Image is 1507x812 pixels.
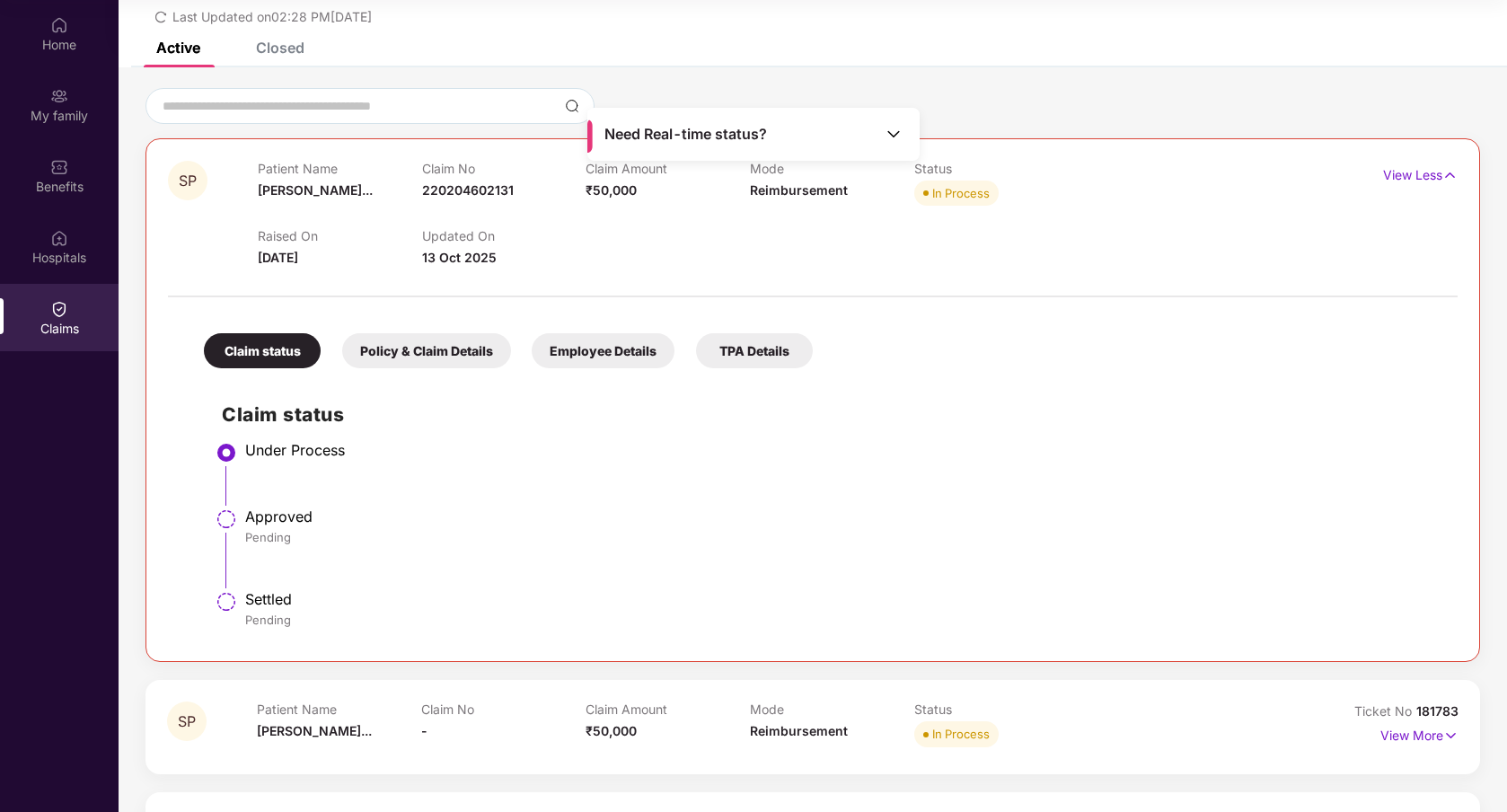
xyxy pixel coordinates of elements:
[178,714,196,729] span: SP
[422,228,586,243] p: Updated On
[1443,726,1459,746] img: svg+xml;base64,PHN2ZyB4bWxucz0iaHR0cDovL3d3dy53My5vcmcvMjAwMC9zdmciIHdpZHRoPSIxNyIgaGVpZ2h0PSIxNy...
[586,161,750,176] p: Claim Amount
[179,173,197,189] span: SP
[885,125,903,143] img: Toggle Icon
[258,250,298,265] span: [DATE]
[258,182,373,198] span: [PERSON_NAME]...
[1416,703,1459,719] span: 181783
[172,9,372,24] span: Last Updated on 02:28 PM[DATE]
[216,508,237,530] img: svg+xml;base64,PHN2ZyBpZD0iU3RlcC1QZW5kaW5nLTMyeDMyIiB4bWxucz0iaHR0cDovL3d3dy53My5vcmcvMjAwMC9zdm...
[204,333,321,368] div: Claim status
[216,442,237,463] img: svg+xml;base64,PHN2ZyBpZD0iU3RlcC1BY3RpdmUtMzJ4MzIiIHhtbG5zPSJodHRwOi8vd3d3LnczLm9yZy8yMDAwL3N2Zy...
[245,529,1440,545] div: Pending
[257,723,372,738] span: [PERSON_NAME]...
[586,723,637,738] span: ₹50,000
[50,300,68,318] img: svg+xml;base64,PHN2ZyBpZD0iQ2xhaW0iIHhtbG5zPSJodHRwOi8vd3d3LnczLm9yZy8yMDAwL3N2ZyIgd2lkdGg9IjIwIi...
[932,184,990,202] div: In Process
[1354,703,1416,719] span: Ticket No
[245,507,1440,525] div: Approved
[565,99,579,113] img: svg+xml;base64,PHN2ZyBpZD0iU2VhcmNoLTMyeDMyIiB4bWxucz0iaHR0cDovL3d3dy53My5vcmcvMjAwMC9zdmciIHdpZH...
[604,125,767,144] span: Need Real-time status?
[914,702,1079,717] p: Status
[421,702,586,717] p: Claim No
[245,590,1440,608] div: Settled
[696,333,813,368] div: TPA Details
[342,333,511,368] div: Policy & Claim Details
[750,182,848,198] span: Reimbursement
[257,702,421,717] p: Patient Name
[1442,165,1458,185] img: svg+xml;base64,PHN2ZyB4bWxucz0iaHR0cDovL3d3dy53My5vcmcvMjAwMC9zdmciIHdpZHRoPSIxNyIgaGVpZ2h0PSIxNy...
[50,87,68,105] img: svg+xml;base64,PHN2ZyB3aWR0aD0iMjAiIGhlaWdodD0iMjAiIHZpZXdCb3g9IjAgMCAyMCAyMCIgZmlsbD0ibm9uZSIgeG...
[914,161,1079,176] p: Status
[1380,721,1459,746] p: View More
[422,161,586,176] p: Claim No
[586,182,637,198] span: ₹50,000
[222,400,1440,429] h2: Claim status
[532,333,674,368] div: Employee Details
[50,229,68,247] img: svg+xml;base64,PHN2ZyBpZD0iSG9zcGl0YWxzIiB4bWxucz0iaHR0cDovL3d3dy53My5vcmcvMjAwMC9zdmciIHdpZHRoPS...
[216,591,237,613] img: svg+xml;base64,PHN2ZyBpZD0iU3RlcC1QZW5kaW5nLTMyeDMyIiB4bWxucz0iaHR0cDovL3d3dy53My5vcmcvMjAwMC9zdm...
[256,39,304,57] div: Closed
[422,250,497,265] span: 13 Oct 2025
[1383,161,1458,185] p: View Less
[154,9,167,24] span: redo
[245,612,1440,628] div: Pending
[750,161,914,176] p: Mode
[422,182,514,198] span: 220204602131
[421,723,427,738] span: -
[245,441,1440,459] div: Under Process
[586,702,750,717] p: Claim Amount
[50,16,68,34] img: svg+xml;base64,PHN2ZyBpZD0iSG9tZSIgeG1sbnM9Imh0dHA6Ly93d3cudzMub3JnLzIwMDAvc3ZnIiB3aWR0aD0iMjAiIG...
[750,702,914,717] p: Mode
[258,161,422,176] p: Patient Name
[156,39,200,57] div: Active
[750,723,848,738] span: Reimbursement
[932,725,990,743] div: In Process
[50,158,68,176] img: svg+xml;base64,PHN2ZyBpZD0iQmVuZWZpdHMiIHhtbG5zPSJodHRwOi8vd3d3LnczLm9yZy8yMDAwL3N2ZyIgd2lkdGg9Ij...
[258,228,422,243] p: Raised On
